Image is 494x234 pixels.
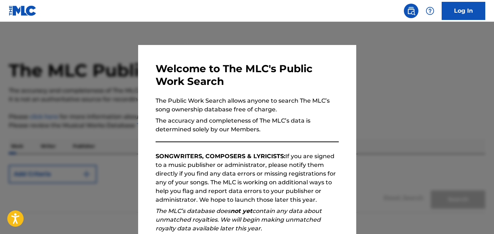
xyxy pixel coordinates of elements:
h3: Welcome to The MLC's Public Work Search [156,62,339,88]
img: MLC Logo [9,5,37,16]
em: The MLC’s database does contain any data about unmatched royalties. We will begin making unmatche... [156,208,322,232]
img: search [407,7,415,15]
p: The Public Work Search allows anyone to search The MLC’s song ownership database free of charge. [156,97,339,114]
p: The accuracy and completeness of The MLC’s data is determined solely by our Members. [156,116,339,134]
a: Log In [442,2,485,20]
div: Help [423,4,437,18]
strong: SONGWRITERS, COMPOSERS & LYRICISTS: [156,153,285,160]
img: help [426,7,434,15]
p: If you are signed to a music publisher or administrator, please notify them directly if you find ... [156,152,339,204]
a: Public Search [404,4,418,18]
strong: not yet [230,208,252,214]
